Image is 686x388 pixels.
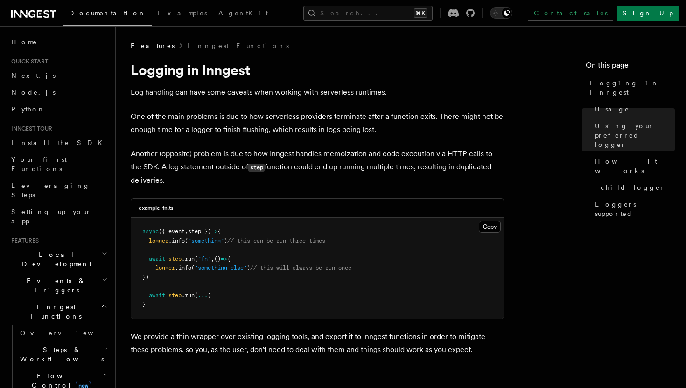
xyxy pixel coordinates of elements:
a: AgentKit [213,3,273,25]
a: Home [7,34,110,50]
span: Steps & Workflows [16,345,104,364]
span: child logger [601,183,665,192]
span: { [227,256,231,262]
span: Install the SDK [11,139,108,146]
a: Contact sales [528,6,613,21]
span: => [211,228,217,235]
span: "fn" [198,256,211,262]
span: Node.js [11,89,56,96]
a: Using your preferred logger [591,118,675,153]
span: ({ event [159,228,185,235]
span: Events & Triggers [7,276,102,295]
span: Usage [595,104,630,114]
span: Features [131,41,175,50]
a: Sign Up [617,6,679,21]
span: AgentKit [218,9,268,17]
span: await [149,256,165,262]
span: ( [195,256,198,262]
h4: On this page [586,60,675,75]
p: Another (opposite) problem is due to how Inngest handles memoization and code execution via HTTP ... [131,147,504,187]
span: Your first Functions [11,156,67,173]
span: Overview [20,329,116,337]
span: Home [11,37,37,47]
span: // this will always be run once [250,264,351,271]
button: Events & Triggers [7,272,110,298]
span: , [185,228,188,235]
h3: example-fn.ts [139,204,174,212]
span: , [211,256,214,262]
p: We provide a thin wrapper over existing logging tools, and export it to Inngest functions in orde... [131,330,504,356]
span: ) [224,237,227,244]
a: Overview [16,325,110,341]
span: ) [247,264,250,271]
span: Inngest Functions [7,302,101,321]
span: How it works [595,157,675,175]
span: "something" [188,237,224,244]
span: .run [182,256,195,262]
kbd: ⌘K [414,8,427,18]
span: { [217,228,221,235]
a: Next.js [7,67,110,84]
a: Documentation [63,3,152,26]
a: Install the SDK [7,134,110,151]
button: Toggle dark mode [490,7,512,19]
span: Quick start [7,58,48,65]
span: Documentation [69,9,146,17]
span: }) [142,274,149,280]
a: Node.js [7,84,110,101]
a: Inngest Functions [188,41,289,50]
span: ( [185,237,188,244]
span: // this can be run three times [227,237,325,244]
button: Inngest Functions [7,298,110,325]
span: logger [149,237,168,244]
button: Search...⌘K [303,6,433,21]
span: Examples [157,9,207,17]
span: Setting up your app [11,208,91,225]
span: Leveraging Steps [11,182,90,199]
h1: Logging in Inngest [131,62,504,78]
span: Python [11,105,45,113]
a: How it works [591,153,675,179]
span: Next.js [11,72,56,79]
a: Usage [591,101,675,118]
code: step [248,164,265,172]
span: step [168,256,182,262]
span: ( [191,264,195,271]
span: Using your preferred logger [595,121,675,149]
a: Python [7,101,110,118]
span: Logging in Inngest [589,78,675,97]
span: .run [182,292,195,298]
span: => [221,256,227,262]
span: step [168,292,182,298]
button: Copy [479,221,501,233]
span: .info [168,237,185,244]
span: Local Development [7,250,102,269]
span: Inngest tour [7,125,52,132]
span: async [142,228,159,235]
a: Your first Functions [7,151,110,177]
a: Leveraging Steps [7,177,110,203]
button: Local Development [7,246,110,272]
a: Setting up your app [7,203,110,229]
span: step }) [188,228,211,235]
span: ( [195,292,198,298]
p: One of the main problems is due to how serverless providers terminate after a function exits. The... [131,110,504,136]
p: Log handling can have some caveats when working with serverless runtimes. [131,86,504,99]
span: () [214,256,221,262]
a: Logging in Inngest [586,75,675,101]
span: "something else" [195,264,247,271]
span: Loggers supported [595,200,675,218]
a: Examples [152,3,213,25]
span: Features [7,237,39,244]
a: child logger [597,179,675,196]
span: .info [175,264,191,271]
span: ... [198,292,208,298]
span: logger [155,264,175,271]
span: ) [208,292,211,298]
span: await [149,292,165,298]
a: Loggers supported [591,196,675,222]
button: Steps & Workflows [16,341,110,367]
span: } [142,301,146,307]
